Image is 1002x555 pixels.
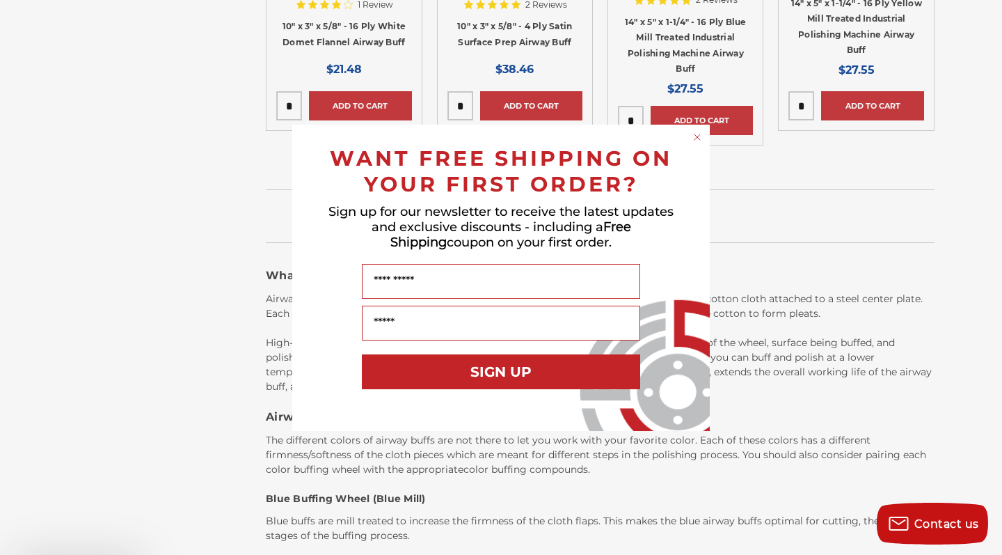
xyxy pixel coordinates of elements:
[362,354,640,389] button: SIGN UP
[690,130,704,144] button: Close dialog
[390,219,631,250] span: Free Shipping
[914,517,979,531] span: Contact us
[877,503,988,545] button: Contact us
[328,204,674,250] span: Sign up for our newsletter to receive the latest updates and exclusive discounts - including a co...
[330,146,672,197] span: WANT FREE SHIPPING ON YOUR FIRST ORDER?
